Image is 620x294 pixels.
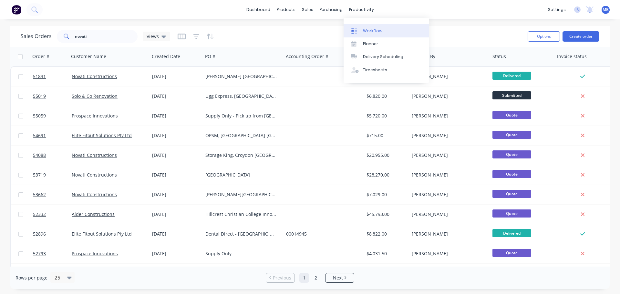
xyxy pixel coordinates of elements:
h1: Sales Orders [21,33,52,39]
div: Status [492,53,506,60]
div: Accounting Order # [286,53,328,60]
span: 52793 [33,250,46,257]
div: [DATE] [152,231,200,237]
a: Alder Constructions [72,211,115,217]
div: $28,270.00 [367,172,405,178]
a: 53719 [33,165,72,185]
span: Rows per page [15,275,47,281]
div: Delivery Scheduling [363,54,403,60]
div: OPSM, [GEOGRAPHIC_DATA] [GEOGRAPHIC_DATA] [205,132,277,139]
a: Page 2 [311,273,321,283]
div: $715.00 [367,132,405,139]
div: Hillcrest Christian College Innovation & Canteen [205,211,277,218]
div: [PERSON_NAME] [412,211,483,218]
span: Delivered [492,72,531,80]
div: [PERSON_NAME] [412,152,483,158]
a: Page 1 is your current page [299,273,309,283]
input: Search... [75,30,138,43]
span: Views [147,33,159,40]
span: MB [603,7,609,13]
a: Planner [344,37,429,50]
div: Customer Name [71,53,106,60]
div: [PERSON_NAME] [412,172,483,178]
div: purchasing [316,5,346,15]
div: [PERSON_NAME] [412,73,483,80]
button: Create order [563,31,599,42]
a: Prospace Innovations [72,250,118,257]
span: Quote [492,190,531,198]
a: 52896 [33,224,72,244]
span: 52896 [33,231,46,237]
div: $7,029.00 [367,191,405,198]
span: Submitted [492,91,531,99]
a: 53662 [33,185,72,204]
div: products [274,5,299,15]
div: [DATE] [152,132,200,139]
div: [PERSON_NAME] [GEOGRAPHIC_DATA] [205,73,277,80]
a: 52332 [33,205,72,224]
div: Storage King, Croydon [GEOGRAPHIC_DATA] [205,152,277,158]
div: [DATE] [152,113,200,119]
div: $6,820.00 [367,93,405,99]
span: Delivered [492,229,531,237]
div: $20,955.00 [367,152,405,158]
div: [PERSON_NAME] [412,250,483,257]
a: Elite Fitout Solutions Pty Ltd [72,231,132,237]
a: 00014945 [286,231,307,237]
span: 55019 [33,93,46,99]
div: Workflow [363,28,382,34]
a: Workflow [344,24,429,37]
div: [DATE] [152,211,200,218]
div: Timesheets [363,67,387,73]
img: Factory [12,5,21,15]
span: Next [333,275,343,281]
div: Supply Only - Pick up from [GEOGRAPHIC_DATA] [GEOGRAPHIC_DATA] [205,113,277,119]
span: 52332 [33,211,46,218]
a: Timesheets [344,64,429,76]
span: 54691 [33,132,46,139]
span: 54088 [33,152,46,158]
span: 55059 [33,113,46,119]
a: 55019 [33,86,72,106]
a: 52768 [33,264,72,283]
a: dashboard [243,5,274,15]
div: [PERSON_NAME] [412,132,483,139]
a: 51831 [33,67,72,86]
span: Quote [492,150,531,158]
div: [DATE] [152,250,200,257]
div: [DATE] [152,152,200,158]
div: Supply Only [205,250,277,257]
a: 55059 [33,106,72,126]
span: 51831 [33,73,46,80]
a: Novati Constructions [72,172,117,178]
button: Options [528,31,560,42]
div: [DATE] [152,191,200,198]
div: $8,822.00 [367,231,405,237]
a: Delivery Scheduling [344,50,429,63]
div: Dental Direct - [GEOGRAPHIC_DATA] QLD [205,231,277,237]
ul: Pagination [263,273,357,283]
div: $5,720.00 [367,113,405,119]
a: Novati Constructions [72,152,117,158]
div: $45,793.00 [367,211,405,218]
a: Novati Constructions [72,191,117,198]
div: Invoice status [557,53,587,60]
div: [PERSON_NAME] [412,231,483,237]
a: Prospace Innovations [72,113,118,119]
div: [DATE] [152,93,200,99]
div: Ugg Express, [GEOGRAPHIC_DATA] [GEOGRAPHIC_DATA] [205,93,277,99]
a: Elite Fitout Solutions Pty Ltd [72,132,132,138]
div: sales [299,5,316,15]
div: [PERSON_NAME] [412,93,483,99]
span: 53719 [33,172,46,178]
a: Previous page [266,275,294,281]
a: Next page [325,275,354,281]
div: Created Date [152,53,180,60]
span: Quote [492,249,531,257]
div: productivity [346,5,377,15]
span: Quote [492,131,531,139]
div: [PERSON_NAME] [412,191,483,198]
div: [DATE] [152,73,200,80]
div: Order # [32,53,49,60]
span: Quote [492,209,531,218]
